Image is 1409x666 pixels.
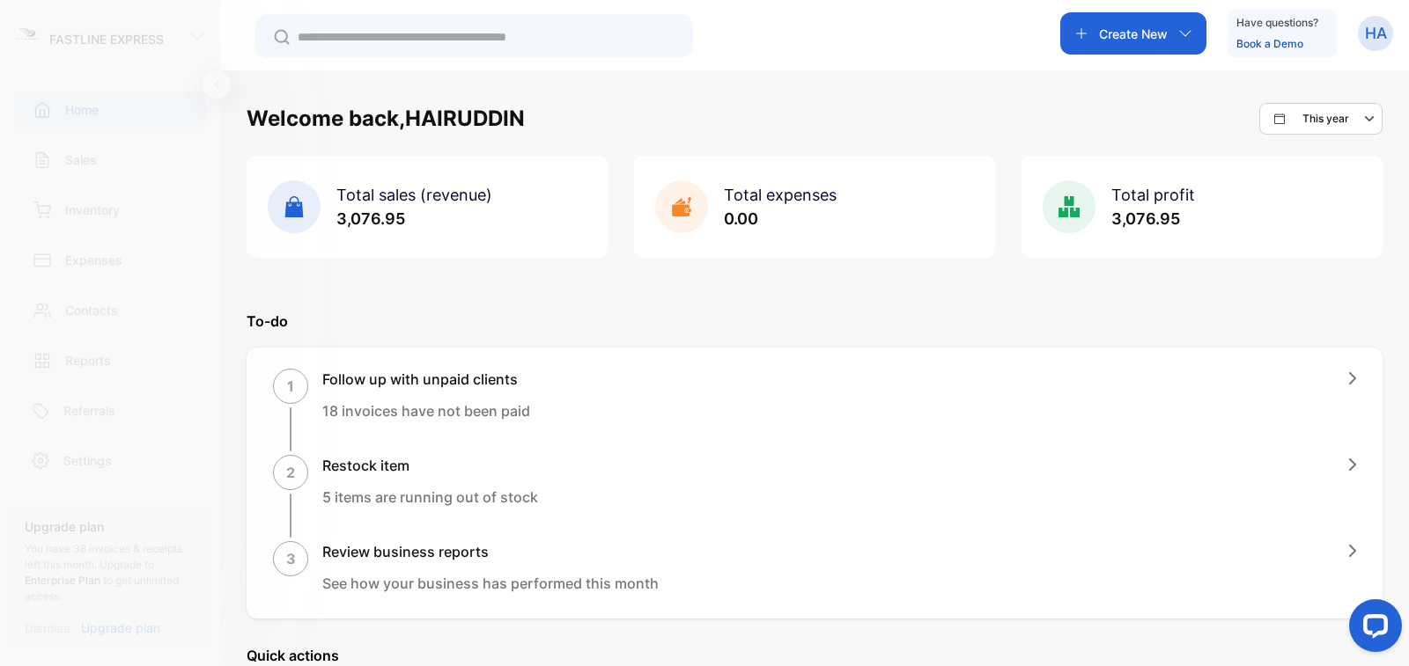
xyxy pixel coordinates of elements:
p: 18 invoices have not been paid [322,400,530,421]
p: 3 [286,548,296,569]
p: Reports [65,351,111,370]
p: Upgrade plan [25,517,192,536]
p: Referrals [63,401,115,420]
a: Upgrade plan [70,618,160,637]
iframe: LiveChat chat widget [1335,592,1409,666]
p: 5 items are running out of stock [322,487,538,508]
span: 3,076.95 [336,209,405,228]
p: This year [1302,111,1349,127]
p: To-do [247,311,1383,332]
p: See how your business has performed this month [322,573,659,594]
button: Create New [1060,12,1206,55]
img: logo [14,23,41,49]
span: Total profit [1111,186,1195,204]
p: 1 [287,376,294,397]
button: HA [1358,12,1393,55]
span: 0.00 [724,209,758,228]
h1: Follow up with unpaid clients [322,369,530,390]
p: Inventory [65,201,120,219]
p: 2 [286,462,295,483]
p: Dismiss [25,618,70,637]
span: Enterprise Plan [25,574,100,587]
button: This year [1259,103,1383,135]
h1: Restock item [322,455,538,476]
p: FASTLINE EXPRESS [49,30,164,48]
p: You have 38 invoices & receipts left this month. [25,541,192,604]
p: Sales [65,150,97,169]
p: Home [65,100,99,119]
span: 3,076.95 [1111,209,1180,228]
p: Upgrade plan [81,618,160,637]
h1: Review business reports [322,541,659,562]
span: Total sales (revenue) [336,186,492,204]
p: Contacts [65,301,118,319]
span: Upgrade to to get unlimited access. [25,558,179,603]
p: Settings [63,451,112,470]
p: Quick actions [247,645,1383,666]
a: Book a Demo [1236,37,1303,50]
span: Total expenses [724,186,837,204]
h1: Welcome back, HAIRUDDIN [247,103,525,135]
p: Expenses [65,251,122,269]
p: HA [1365,22,1387,45]
p: Create New [1099,25,1168,43]
p: Have questions? [1236,14,1318,32]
